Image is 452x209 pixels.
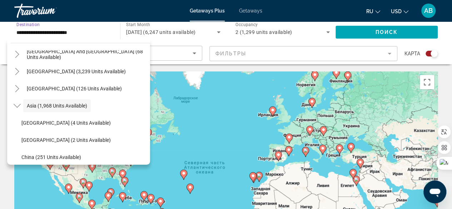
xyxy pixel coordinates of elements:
[18,151,150,164] button: China (251 units available)
[11,48,23,61] button: Toggle South Pacific and Oceania (68 units available)
[366,6,380,16] button: Change language
[14,1,86,20] a: Travorium
[18,116,150,129] button: [GEOGRAPHIC_DATA] (4 units available)
[21,120,111,126] span: [GEOGRAPHIC_DATA] (4 units available)
[235,22,258,27] span: Occupancy
[11,65,23,78] button: Toggle South America (3,239 units available)
[21,154,81,160] span: China (251 units available)
[18,134,150,146] button: [GEOGRAPHIC_DATA] (2 units available)
[391,6,408,16] button: Change currency
[376,29,398,35] span: Поиск
[27,103,87,109] span: Asia (1,968 units available)
[27,86,122,91] span: [GEOGRAPHIC_DATA] (126 units available)
[424,7,433,14] span: AB
[336,26,438,39] button: Поиск
[16,22,40,27] span: Destination
[423,180,446,203] iframe: Кнопка запуска окна обмена сообщениями
[23,65,129,78] button: [GEOGRAPHIC_DATA] (3,239 units available)
[190,8,225,14] a: Getaways Plus
[23,48,150,61] button: [GEOGRAPHIC_DATA] and [GEOGRAPHIC_DATA] (68 units available)
[11,83,23,95] button: Toggle Central America (126 units available)
[209,46,397,61] button: Filter
[21,137,111,143] span: [GEOGRAPHIC_DATA] (2 units available)
[23,82,125,95] button: [GEOGRAPHIC_DATA] (126 units available)
[366,9,373,14] span: ru
[239,8,262,14] a: Getaways
[235,29,292,35] span: 2 (1,299 units available)
[126,29,195,35] span: [DATE] (6,247 units available)
[23,99,91,112] button: Asia (1,968 units available)
[27,69,126,74] span: [GEOGRAPHIC_DATA] (3,239 units available)
[420,75,434,89] button: Включить полноэкранный режим
[391,9,402,14] span: USD
[27,49,146,60] span: [GEOGRAPHIC_DATA] and [GEOGRAPHIC_DATA] (68 units available)
[404,49,420,59] span: карта
[20,49,196,58] mat-select: Sort by
[419,3,438,18] button: User Menu
[11,100,23,112] button: Toggle Asia (1,968 units available)
[126,22,150,27] span: Start Month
